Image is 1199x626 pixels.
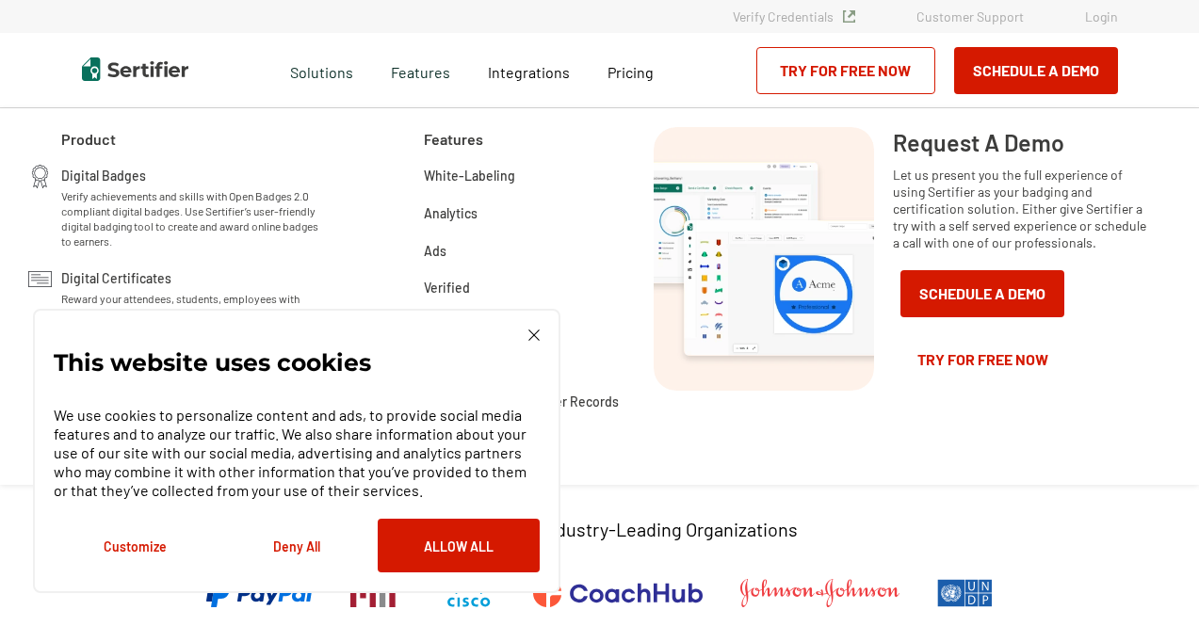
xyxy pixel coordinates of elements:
[61,165,146,184] span: Digital Badges
[350,579,405,607] img: Massachusetts Institute of Technology
[61,267,171,286] span: Digital Certificates
[843,10,855,23] img: Verified
[28,165,52,188] img: Digital Badges Icon
[61,188,327,249] span: Verify achievements and skills with Open Badges 2.0 compliant digital badges. Use Sertifier’s use...
[28,267,52,291] img: Digital Certificates Icon
[733,8,855,24] a: Verify Credentials
[756,47,935,94] a: Try for Free Now
[424,202,478,221] a: Analytics
[893,336,1072,383] a: Try for Free Now
[900,270,1064,317] button: Schedule a Demo
[488,58,570,82] a: Integrations
[424,127,483,151] span: Features
[424,240,446,259] a: Ads
[424,278,470,297] a: Verified
[488,63,570,81] span: Integrations
[206,579,313,607] img: PayPal
[654,127,874,391] img: Request A Demo
[937,579,993,607] img: UNDP
[424,277,470,298] span: Verified
[893,127,1064,157] span: Request A Demo
[443,579,495,607] img: Cisco
[893,167,1152,251] span: Let us present you the full experience of using Sertifier as your badging and certification solut...
[740,579,899,607] img: Johnson & Johnson
[528,329,540,341] img: Cookie Popup Close
[61,267,327,351] a: Digital CertificatesReward your attendees, students, employees with verified and secure certifica...
[424,165,515,184] a: White-Labeling
[533,579,703,607] img: CoachHub
[54,519,216,572] button: Customize
[608,58,654,82] a: Pricing
[54,353,371,372] p: This website uses cookies
[54,406,540,500] p: We use cookies to personalize content and ads, to provide social media features and to analyze ou...
[61,127,116,151] span: Product
[290,58,353,82] span: Solutions
[916,8,1024,24] a: Customer Support
[82,57,188,81] img: Sertifier | Digital Credentialing Platform
[61,291,327,351] span: Reward your attendees, students, employees with verified and secure certificates & badges. Feel t...
[608,63,654,81] span: Pricing
[391,58,450,82] span: Features
[954,47,1118,94] button: Schedule a Demo
[378,519,540,572] button: Allow All
[216,519,378,572] button: Deny All
[61,165,327,249] a: Digital BadgesVerify achievements and skills with Open Badges 2.0 compliant digital badges. Use S...
[401,518,798,541] p: Trusted by +1500 Industry-Leading Organizations
[1085,8,1118,24] a: Login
